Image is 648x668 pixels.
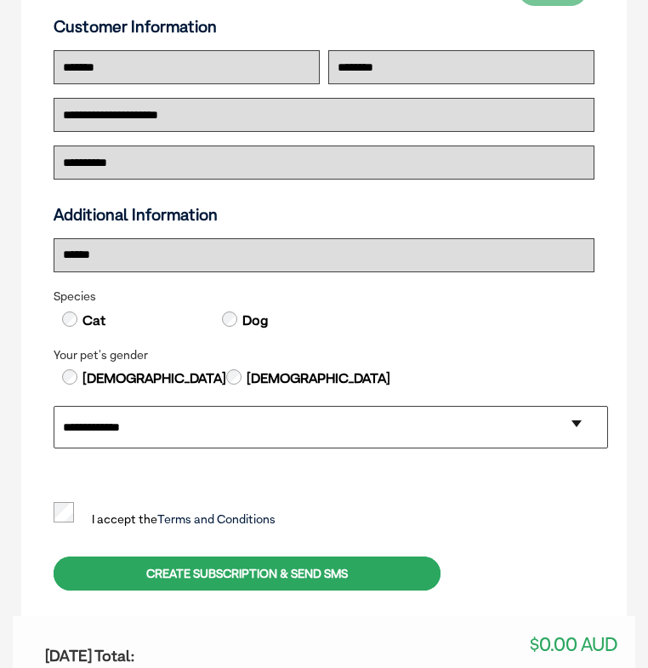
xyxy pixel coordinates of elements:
[54,348,594,363] legend: Your pet's gender
[47,205,601,225] h3: Additional Information
[54,17,594,37] h3: Customer Information
[157,511,276,526] a: Terms and Conditions
[54,557,441,591] div: CREATE SUBSCRIPTION & SEND SMS
[45,648,433,665] h2: [DATE] Total:
[54,502,74,522] input: I accept theTerms and Conditions
[54,289,594,304] legend: Species
[54,512,276,531] label: I accept the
